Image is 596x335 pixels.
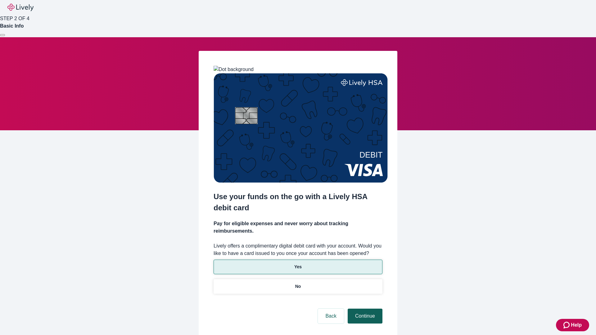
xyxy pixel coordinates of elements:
[214,260,382,274] button: Yes
[571,321,582,329] span: Help
[556,319,589,331] button: Zendesk support iconHelp
[348,309,382,324] button: Continue
[214,279,382,294] button: No
[7,4,34,11] img: Lively
[214,242,382,257] label: Lively offers a complimentary digital debit card with your account. Would you like to have a card...
[214,191,382,213] h2: Use your funds on the go with a Lively HSA debit card
[214,220,382,235] h4: Pay for eligible expenses and never worry about tracking reimbursements.
[318,309,344,324] button: Back
[295,283,301,290] p: No
[214,73,388,183] img: Debit card
[563,321,571,329] svg: Zendesk support icon
[294,264,302,270] p: Yes
[214,66,254,73] img: Dot background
